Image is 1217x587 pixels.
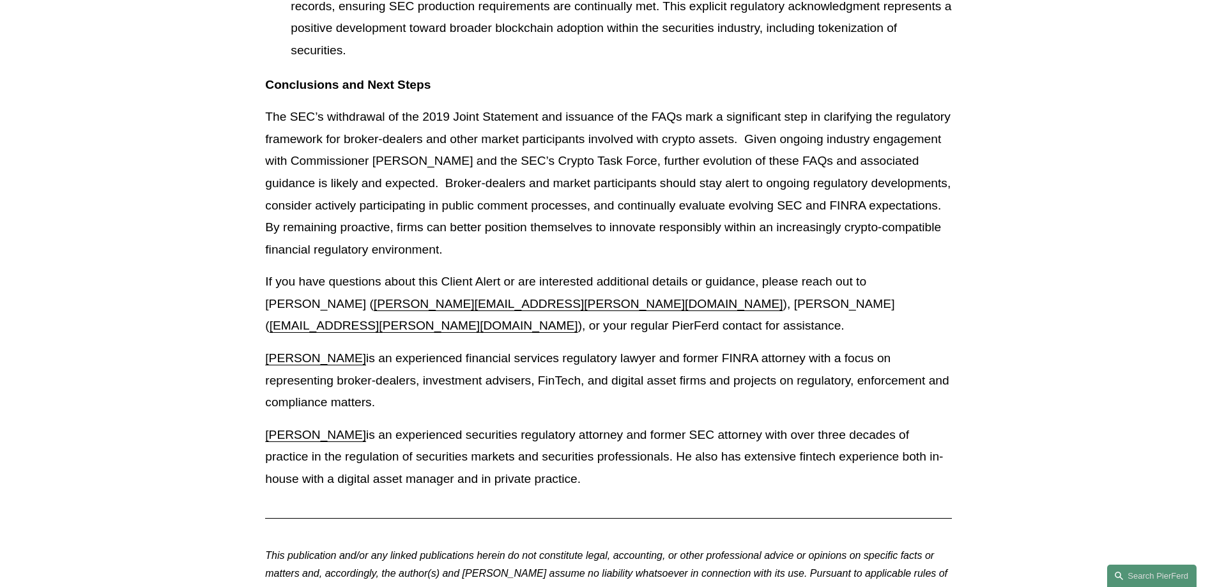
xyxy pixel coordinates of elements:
[270,319,578,332] a: [EMAIL_ADDRESS][PERSON_NAME][DOMAIN_NAME]
[265,351,366,365] a: [PERSON_NAME]
[265,424,951,491] p: is an experienced securities regulatory attorney and former SEC attorney with over three decades ...
[374,297,783,310] a: [PERSON_NAME][EMAIL_ADDRESS][PERSON_NAME][DOMAIN_NAME]
[265,271,951,337] p: If you have questions about this Client Alert or are interested additional details or guidance, p...
[265,347,951,414] p: is an experienced financial services regulatory lawyer and former FINRA attorney with a focus on ...
[265,428,366,441] a: [PERSON_NAME]
[265,106,951,261] p: The SEC’s withdrawal of the 2019 Joint Statement and issuance of the FAQs mark a significant step...
[265,78,431,91] strong: Conclusions and Next Steps
[1107,565,1197,587] a: Search this site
